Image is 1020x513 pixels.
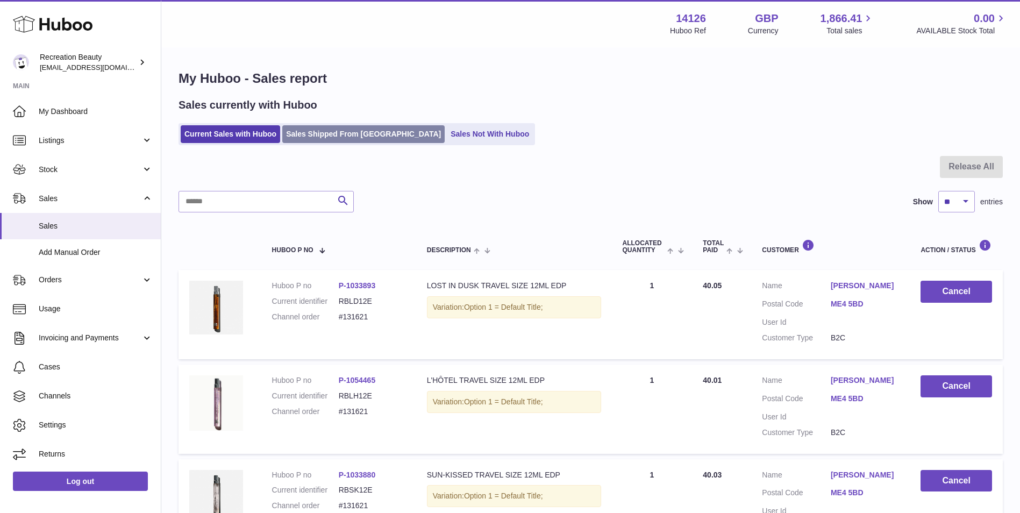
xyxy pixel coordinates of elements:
[427,485,601,507] div: Variation:
[755,11,778,26] strong: GBP
[703,281,722,290] span: 40.05
[339,281,376,290] a: P-1033893
[39,333,141,343] span: Invoicing and Payments
[179,98,317,112] h2: Sales currently with Huboo
[427,470,601,480] div: SUN-KISSED TRAVEL SIZE 12ML EDP
[339,501,405,511] dd: #131621
[272,312,339,322] dt: Channel order
[831,375,900,386] a: [PERSON_NAME]
[762,394,831,407] dt: Postal Code
[762,427,831,438] dt: Customer Type
[703,376,722,384] span: 40.01
[39,136,141,146] span: Listings
[181,125,280,143] a: Current Sales with Huboo
[189,375,243,431] img: L_Hotel12mlEDP.jpg
[980,197,1003,207] span: entries
[831,394,900,404] a: ME4 5BD
[464,397,543,406] span: Option 1 = Default Title;
[272,281,339,291] dt: Huboo P no
[464,491,543,500] span: Option 1 = Default Title;
[447,125,533,143] a: Sales Not With Huboo
[272,501,339,511] dt: Channel order
[921,239,992,254] div: Action / Status
[13,54,29,70] img: customercare@recreationbeauty.com
[831,281,900,291] a: [PERSON_NAME]
[676,11,706,26] strong: 14126
[39,304,153,314] span: Usage
[703,471,722,479] span: 40.03
[612,365,693,454] td: 1
[39,449,153,459] span: Returns
[703,240,724,254] span: Total paid
[339,376,376,384] a: P-1054465
[921,375,992,397] button: Cancel
[427,296,601,318] div: Variation:
[762,333,831,343] dt: Customer Type
[916,26,1007,36] span: AVAILABLE Stock Total
[831,299,900,309] a: ME4 5BD
[40,52,137,73] div: Recreation Beauty
[670,26,706,36] div: Huboo Ref
[39,275,141,285] span: Orders
[39,420,153,430] span: Settings
[762,299,831,312] dt: Postal Code
[464,303,543,311] span: Option 1 = Default Title;
[762,281,831,294] dt: Name
[272,247,313,254] span: Huboo P no
[623,240,665,254] span: ALLOCATED Quantity
[762,488,831,501] dt: Postal Code
[762,412,831,422] dt: User Id
[427,375,601,386] div: L'HÔTEL TRAVEL SIZE 12ML EDP
[339,471,376,479] a: P-1033880
[427,281,601,291] div: LOST IN DUSK TRAVEL SIZE 12ML EDP
[272,391,339,401] dt: Current identifier
[339,312,405,322] dd: #131621
[13,472,148,491] a: Log out
[272,407,339,417] dt: Channel order
[272,470,339,480] dt: Huboo P no
[39,106,153,117] span: My Dashboard
[748,26,779,36] div: Currency
[612,270,693,359] td: 1
[921,470,992,492] button: Cancel
[282,125,445,143] a: Sales Shipped From [GEOGRAPHIC_DATA]
[762,470,831,483] dt: Name
[831,488,900,498] a: ME4 5BD
[39,194,141,204] span: Sales
[821,11,875,36] a: 1,866.41 Total sales
[189,281,243,334] img: LID-Bottle.jpg
[821,11,862,26] span: 1,866.41
[179,70,1003,87] h1: My Huboo - Sales report
[272,485,339,495] dt: Current identifier
[916,11,1007,36] a: 0.00 AVAILABLE Stock Total
[762,375,831,388] dt: Name
[39,165,141,175] span: Stock
[39,391,153,401] span: Channels
[339,485,405,495] dd: RBSK12E
[339,296,405,307] dd: RBLD12E
[974,11,995,26] span: 0.00
[272,375,339,386] dt: Huboo P no
[39,221,153,231] span: Sales
[831,427,900,438] dd: B2C
[762,239,899,254] div: Customer
[826,26,874,36] span: Total sales
[913,197,933,207] label: Show
[762,317,831,327] dt: User Id
[272,296,339,307] dt: Current identifier
[339,391,405,401] dd: RBLH12E
[427,247,471,254] span: Description
[427,391,601,413] div: Variation:
[831,333,900,343] dd: B2C
[831,470,900,480] a: [PERSON_NAME]
[39,362,153,372] span: Cases
[339,407,405,417] dd: #131621
[921,281,992,303] button: Cancel
[39,247,153,258] span: Add Manual Order
[40,63,158,72] span: [EMAIL_ADDRESS][DOMAIN_NAME]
